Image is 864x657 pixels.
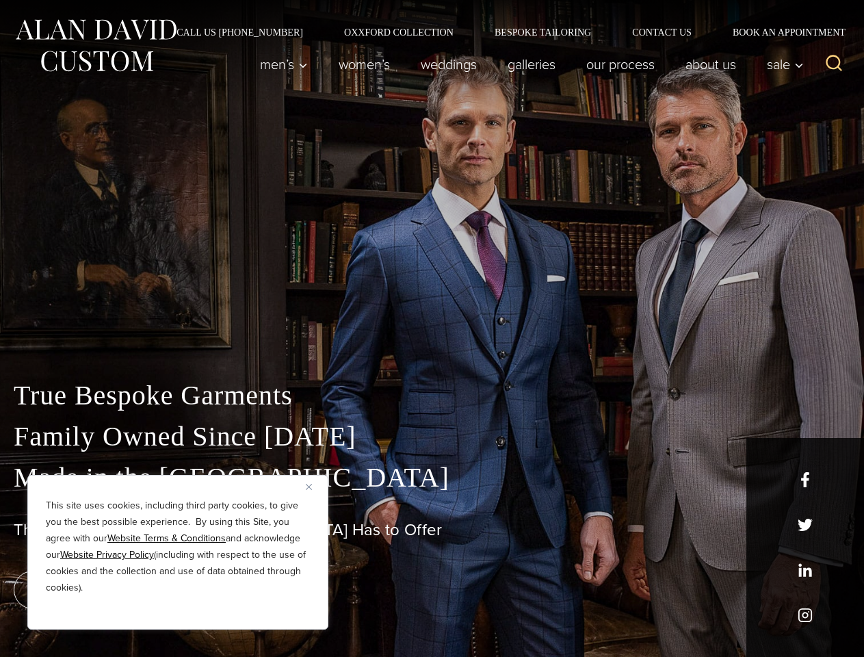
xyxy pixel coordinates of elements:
img: Close [306,484,312,490]
nav: Primary Navigation [245,51,811,78]
h1: The Best Custom Suits [GEOGRAPHIC_DATA] Has to Offer [14,520,850,540]
a: Women’s [324,51,406,78]
a: Contact Us [612,27,712,37]
nav: Secondary Navigation [156,27,850,37]
a: Website Privacy Policy [60,547,154,562]
a: Oxxford Collection [324,27,474,37]
p: This site uses cookies, including third party cookies, to give you the best possible experience. ... [46,498,310,596]
p: True Bespoke Garments Family Owned Since [DATE] Made in the [GEOGRAPHIC_DATA] [14,375,850,498]
a: Our Process [571,51,670,78]
a: Galleries [493,51,571,78]
a: Website Terms & Conditions [107,531,226,545]
a: Book an Appointment [712,27,850,37]
a: Call Us [PHONE_NUMBER] [156,27,324,37]
span: Sale [767,57,804,71]
img: Alan David Custom [14,15,178,76]
button: Close [306,478,322,495]
span: Men’s [260,57,308,71]
a: weddings [406,51,493,78]
button: View Search Form [817,48,850,81]
a: Bespoke Tailoring [474,27,612,37]
a: book an appointment [14,571,205,609]
a: About Us [670,51,752,78]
